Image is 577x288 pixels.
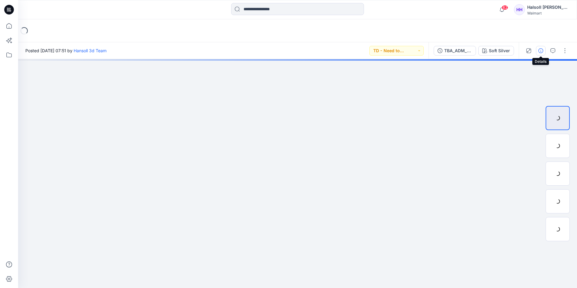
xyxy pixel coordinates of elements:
[74,48,107,53] a: Hansoll 3d Team
[434,46,476,56] button: TBA_ADM_SC WA JORT_ASTM_REV 1
[444,47,472,54] div: TBA_ADM_SC WA JORT_ASTM_REV 1
[502,5,508,10] span: 62
[527,11,569,15] div: Walmart
[514,4,525,15] div: HH
[536,46,546,56] button: Details
[25,47,107,54] span: Posted [DATE] 07:51 by
[489,47,510,54] div: Soft Silver
[478,46,514,56] button: Soft Silver
[527,4,569,11] div: Halsoll [PERSON_NAME] Girls Design Team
